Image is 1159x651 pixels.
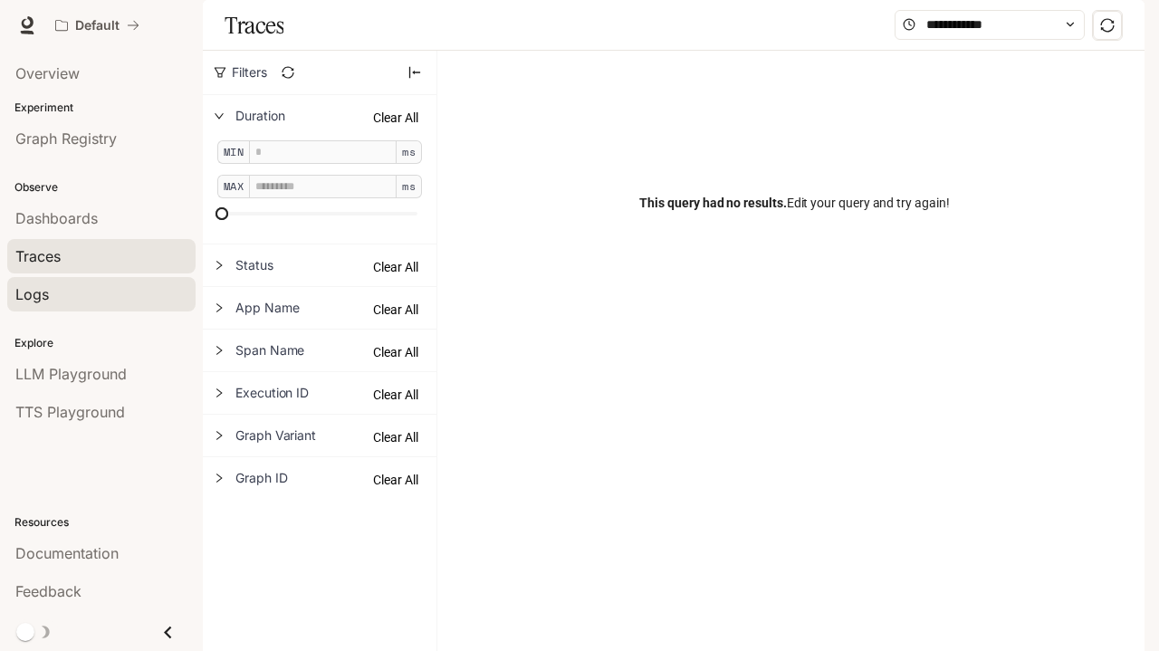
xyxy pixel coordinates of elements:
div: Graph Variant [203,415,436,456]
span: right [214,388,225,398]
span: Clear All [373,342,418,362]
div: App Name [203,287,436,329]
span: App Name [235,300,426,316]
button: Clear All [359,372,433,401]
span: sync [1100,18,1115,33]
span: Edit your query and try again! [639,193,949,213]
span: Graph ID [235,470,426,486]
span: Execution ID [235,385,426,401]
button: Clear All [359,415,433,444]
button: Clear All [359,287,433,316]
button: vertical-align-top [400,58,429,87]
span: Duration [235,108,426,124]
span: Clear All [373,470,418,490]
div: Graph ID [203,457,436,499]
span: Status [235,257,426,273]
span: right [214,430,225,441]
span: Filters [232,64,267,81]
div: Status [203,244,436,286]
span: right [214,473,225,483]
span: MAX [217,175,249,198]
span: Clear All [373,385,418,405]
span: ms [397,140,422,164]
span: Graph Variant [235,427,426,444]
h1: Traces [225,7,283,43]
span: Clear All [373,300,418,320]
div: Span Name [203,330,436,371]
span: right [214,110,225,121]
span: Clear All [373,108,418,128]
span: sync [282,66,294,79]
button: All workspaces [47,7,148,43]
button: Clear All [359,95,433,124]
span: vertical-align-top [407,65,422,80]
span: filter [214,64,226,81]
button: Clear All [359,244,433,273]
span: Span Name [235,342,426,359]
span: right [214,345,225,356]
p: Default [75,18,120,34]
span: right [214,302,225,313]
span: This query had no results. [639,196,786,210]
span: right [214,260,225,271]
span: Clear All [373,427,418,447]
span: MIN [217,140,249,164]
div: Duration [203,95,436,137]
span: ms [397,175,422,198]
button: Clear All [359,330,433,359]
div: Execution ID [203,372,436,414]
span: Clear All [373,257,418,277]
button: sync [274,58,302,87]
button: Clear All [359,457,433,486]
